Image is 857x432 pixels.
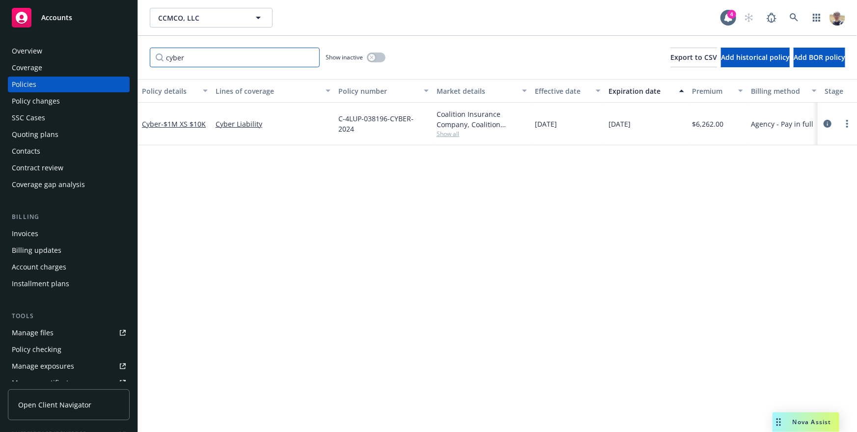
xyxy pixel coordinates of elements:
div: Policy details [142,86,197,96]
span: - $1M XS $10K [161,119,206,129]
div: Account charges [12,259,66,275]
div: Expiration date [608,86,673,96]
a: Switch app [807,8,827,27]
a: Billing updates [8,243,130,258]
button: Expiration date [605,79,688,103]
div: Drag to move [773,412,785,432]
div: Manage exposures [12,358,74,374]
span: Show all [437,130,527,138]
button: Policy number [334,79,433,103]
div: Overview [12,43,42,59]
span: $6,262.00 [692,119,723,129]
span: Export to CSV [670,53,717,62]
div: Tools [8,311,130,321]
button: Export to CSV [670,48,717,67]
div: Coverage [12,60,42,76]
a: Policy changes [8,93,130,109]
input: Filter by keyword... [150,48,320,67]
span: Open Client Navigator [18,400,91,410]
button: Policy details [138,79,212,103]
a: Installment plans [8,276,130,292]
span: Nova Assist [793,418,831,426]
a: Overview [8,43,130,59]
a: Start snowing [739,8,759,27]
div: Policies [12,77,36,92]
a: Accounts [8,4,130,31]
a: Cyber [142,119,206,129]
span: Add historical policy [721,53,790,62]
div: Billing method [751,86,806,96]
div: Market details [437,86,516,96]
span: Add BOR policy [794,53,845,62]
div: Lines of coverage [216,86,320,96]
a: Contacts [8,143,130,159]
button: Nova Assist [773,412,839,432]
div: Policy checking [12,342,61,357]
div: Coverage gap analysis [12,177,85,192]
div: SSC Cases [12,110,45,126]
button: Billing method [747,79,821,103]
span: Show inactive [326,53,363,61]
div: Billing updates [12,243,61,258]
button: Add historical policy [721,48,790,67]
div: Policy changes [12,93,60,109]
div: Manage files [12,325,54,341]
div: Billing [8,212,130,222]
a: Manage certificates [8,375,130,391]
button: Lines of coverage [212,79,334,103]
span: C-4LUP-038196-CYBER-2024 [338,113,429,134]
a: Report a Bug [762,8,781,27]
div: Manage certificates [12,375,76,391]
button: Premium [688,79,747,103]
a: Policy checking [8,342,130,357]
div: Contacts [12,143,40,159]
div: Policy number [338,86,418,96]
div: 4 [727,10,736,19]
span: [DATE] [535,119,557,129]
span: [DATE] [608,119,631,129]
span: Accounts [41,14,72,22]
button: Effective date [531,79,605,103]
div: Contract review [12,160,63,176]
a: Manage exposures [8,358,130,374]
a: more [841,118,853,130]
a: Invoices [8,226,130,242]
button: Market details [433,79,531,103]
button: CCMCO, LLC [150,8,273,27]
div: Coalition Insurance Company, Coalition Insurance Solutions (Carrier) [437,109,527,130]
div: Installment plans [12,276,69,292]
div: Effective date [535,86,590,96]
span: CCMCO, LLC [158,13,243,23]
a: Coverage gap analysis [8,177,130,192]
a: Coverage [8,60,130,76]
div: Quoting plans [12,127,58,142]
a: Contract review [8,160,130,176]
img: photo [829,10,845,26]
a: Manage files [8,325,130,341]
a: Policies [8,77,130,92]
div: Invoices [12,226,38,242]
a: circleInformation [822,118,833,130]
a: Cyber Liability [216,119,331,129]
a: Account charges [8,259,130,275]
a: SSC Cases [8,110,130,126]
span: Agency - Pay in full [751,119,813,129]
div: Premium [692,86,732,96]
a: Quoting plans [8,127,130,142]
div: Stage [825,86,855,96]
button: Add BOR policy [794,48,845,67]
a: Search [784,8,804,27]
